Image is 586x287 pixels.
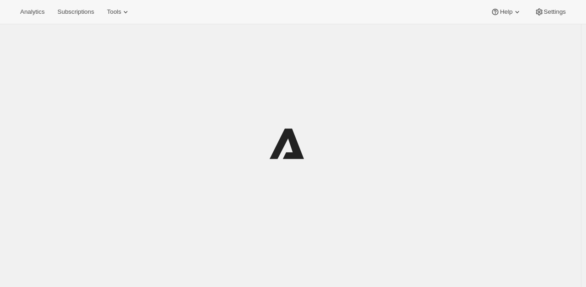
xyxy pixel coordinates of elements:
button: Subscriptions [52,6,100,18]
span: Help [500,8,512,16]
span: Tools [107,8,121,16]
button: Tools [101,6,136,18]
span: Settings [544,8,566,16]
span: Analytics [20,8,44,16]
button: Settings [529,6,571,18]
button: Help [485,6,527,18]
button: Analytics [15,6,50,18]
span: Subscriptions [57,8,94,16]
